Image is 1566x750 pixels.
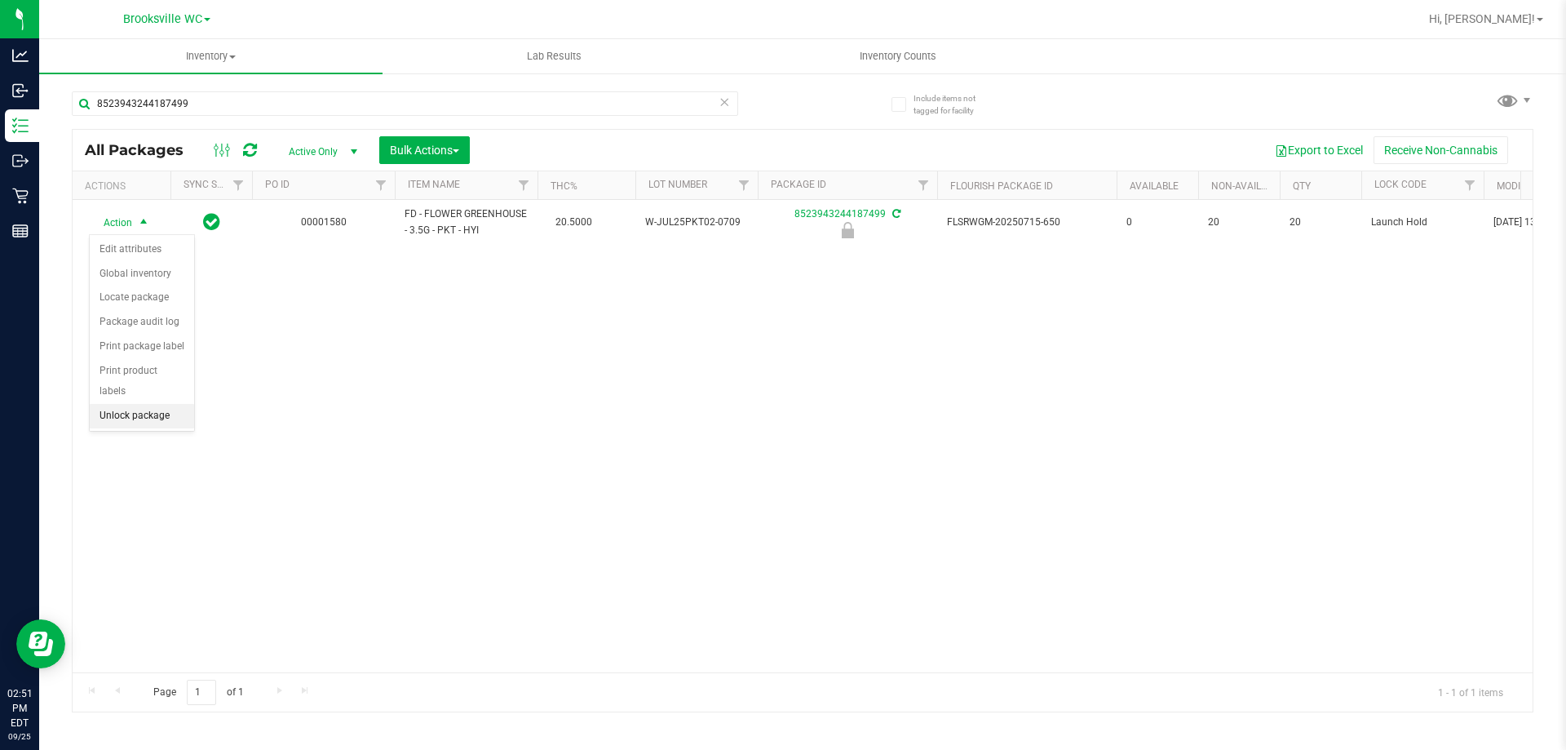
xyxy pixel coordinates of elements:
li: Unlock package [90,404,194,428]
a: Flourish Package ID [950,180,1053,192]
li: Package audit log [90,310,194,335]
span: Inventory Counts [838,49,958,64]
inline-svg: Analytics [12,47,29,64]
span: Include items not tagged for facility [913,92,995,117]
span: Lab Results [505,49,604,64]
span: All Packages [85,141,200,159]
input: Search Package ID, Item Name, SKU, Lot or Part Number... [72,91,738,116]
div: Actions [85,180,164,192]
span: Action [89,211,133,234]
button: Export to Excel [1264,136,1374,164]
div: Launch Hold [755,222,940,238]
input: 1 [187,680,216,705]
a: Filter [1457,171,1484,199]
span: Hi, [PERSON_NAME]! [1429,12,1535,25]
span: W-JUL25PKT02-0709 [645,215,748,230]
a: Filter [368,171,395,199]
a: Available [1130,180,1179,192]
span: Sync from Compliance System [890,208,900,220]
a: Non-Available [1211,180,1284,192]
span: 20 [1290,215,1351,230]
span: Clear [719,91,730,113]
a: Filter [511,171,537,199]
a: Qty [1293,180,1311,192]
li: Global inventory [90,262,194,286]
span: 20.5000 [547,211,600,234]
a: Lock Code [1374,179,1427,190]
a: PO ID [265,179,290,190]
span: Inventory [39,49,383,64]
a: THC% [551,180,577,192]
span: Brooksville WC [123,12,202,26]
button: Receive Non-Cannabis [1374,136,1508,164]
iframe: Resource center [16,619,65,668]
span: Bulk Actions [390,144,459,157]
inline-svg: Outbound [12,153,29,169]
p: 09/25 [7,730,32,743]
a: 00001580 [301,216,347,228]
span: FD - FLOWER GREENHOUSE - 3.5G - PKT - HYI [405,206,528,237]
li: Print product labels [90,359,194,404]
a: Package ID [771,179,826,190]
button: Bulk Actions [379,136,470,164]
li: Locate package [90,286,194,310]
li: Edit attributes [90,237,194,262]
inline-svg: Inbound [12,82,29,99]
a: Sync Status [184,179,246,190]
inline-svg: Inventory [12,118,29,134]
p: 02:51 PM EDT [7,686,32,730]
inline-svg: Reports [12,223,29,239]
inline-svg: Retail [12,188,29,204]
span: Page of 1 [139,680,257,705]
span: select [134,211,154,234]
span: 1 - 1 of 1 items [1425,680,1516,704]
a: Filter [731,171,758,199]
a: Lab Results [383,39,726,73]
a: Inventory Counts [726,39,1069,73]
a: Filter [225,171,252,199]
a: Lot Number [648,179,707,190]
span: 0 [1126,215,1188,230]
a: Inventory [39,39,383,73]
a: Filter [910,171,937,199]
a: Item Name [408,179,460,190]
span: In Sync [203,211,220,233]
span: 20 [1208,215,1270,230]
span: FLSRWGM-20250715-650 [947,215,1107,230]
a: 8523943244187499 [794,208,886,220]
li: Print package label [90,335,194,359]
span: Launch Hold [1371,215,1474,230]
